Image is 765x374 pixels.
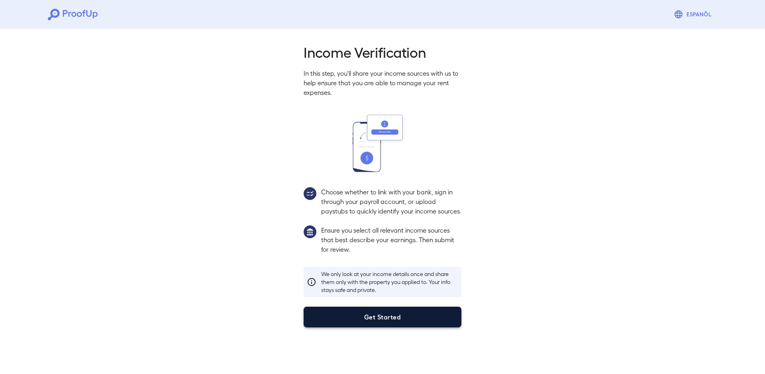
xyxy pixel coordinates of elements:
[353,115,412,172] img: transfer_money.svg
[304,307,461,327] button: Get Started
[321,225,461,254] p: Ensure you select all relevant income sources that best describe your earnings. Then submit for r...
[321,270,458,294] p: We only look at your income details once and share them only with the property you applied to. Yo...
[304,43,461,61] h2: Income Verification
[304,225,316,238] img: group1.svg
[304,69,461,97] p: In this step, you'll share your income sources with us to help ensure that you are able to manage...
[321,187,461,216] p: Choose whether to link with your bank, sign in through your payroll account, or upload paystubs t...
[304,187,316,200] img: group2.svg
[671,6,717,22] button: Espanõl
